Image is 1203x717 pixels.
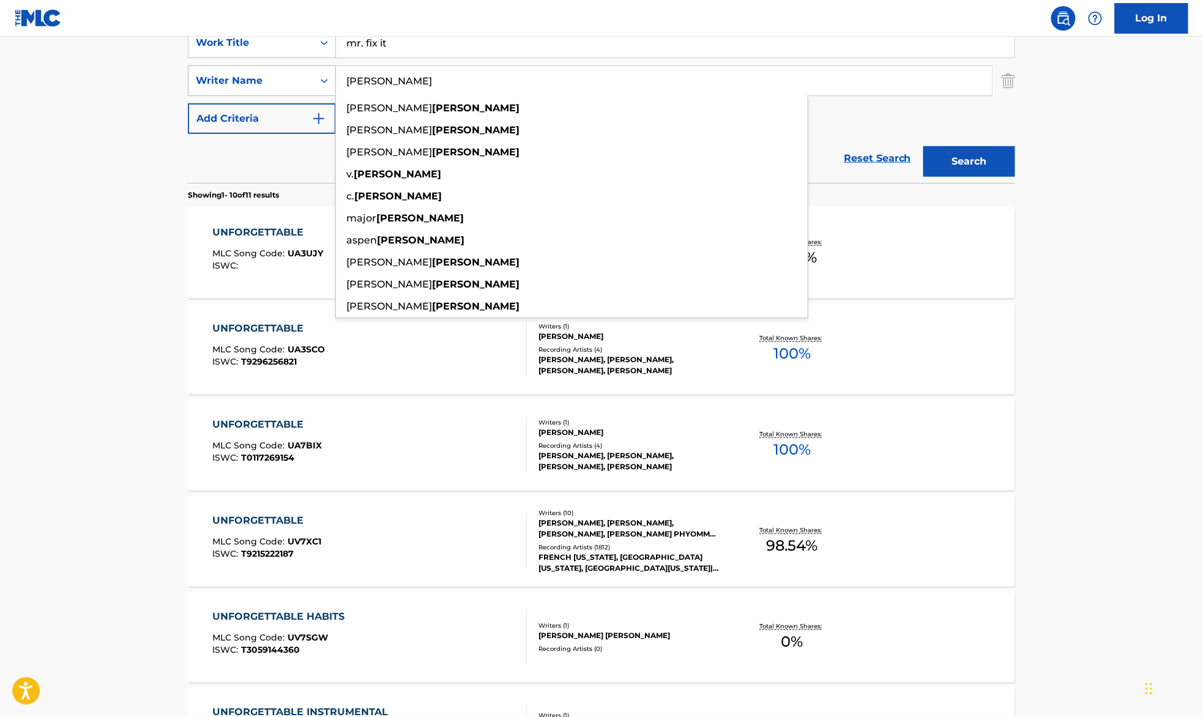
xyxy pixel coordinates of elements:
span: [PERSON_NAME] [346,256,432,268]
div: [PERSON_NAME], [PERSON_NAME], [PERSON_NAME], [PERSON_NAME] PHYOMM [US_STATE][PERSON_NAME] [PERSON... [538,518,723,540]
div: UNFORGETTABLE [213,225,324,240]
a: UNFORGETTABLEMLC Song Code:UA7BIXISWC:T0117269154Writers (1)[PERSON_NAME]Recording Artists (4)[PE... [188,399,1015,491]
p: Total Known Shares: [759,429,825,439]
strong: [PERSON_NAME] [377,234,464,246]
span: c. [346,190,354,202]
div: Help [1083,6,1108,31]
strong: [PERSON_NAME] [354,168,441,180]
span: T9215222187 [242,548,294,559]
div: [PERSON_NAME], [PERSON_NAME], [PERSON_NAME], [PERSON_NAME] [538,354,723,376]
span: T9296256821 [242,356,297,367]
span: [PERSON_NAME] [346,124,432,136]
a: Public Search [1051,6,1076,31]
strong: [PERSON_NAME] [432,124,520,136]
strong: [PERSON_NAME] [432,146,520,158]
span: [PERSON_NAME] [346,300,432,312]
span: 100 % [773,343,811,365]
div: Writers ( 1 ) [538,621,723,630]
p: Total Known Shares: [759,526,825,535]
div: Writers ( 1 ) [538,418,723,427]
span: ISWC : [213,452,242,463]
strong: [PERSON_NAME] [376,212,464,224]
img: Delete Criterion [1002,65,1015,96]
span: ISWC : [213,644,242,655]
form: Search Form [188,28,1015,183]
div: [PERSON_NAME] [PERSON_NAME] [538,630,723,641]
img: 9d2ae6d4665cec9f34b9.svg [311,111,326,126]
p: Total Known Shares: [759,333,825,343]
div: UNFORGETTABLE [213,417,322,432]
span: 98.54 % [767,535,818,557]
a: UNFORGETTABLEMLC Song Code:UV7XC1ISWC:T9215222187Writers (10)[PERSON_NAME], [PERSON_NAME], [PERSO... [188,495,1015,587]
strong: [PERSON_NAME] [432,256,520,268]
a: Reset Search [838,145,917,172]
div: UNFORGETTABLE [213,513,322,528]
div: Work Title [196,35,306,50]
span: MLC Song Code : [213,632,288,643]
span: UA3SCO [288,344,326,355]
iframe: Chat Widget [1142,658,1203,717]
span: MLC Song Code : [213,536,288,547]
div: Writers ( 1 ) [538,322,723,331]
div: [PERSON_NAME] [538,427,723,438]
button: Search [923,146,1015,177]
button: Add Criteria [188,103,336,134]
span: MLC Song Code : [213,344,288,355]
span: UV7XC1 [288,536,322,547]
div: Recording Artists ( 4 ) [538,441,723,450]
p: Showing 1 - 10 of 11 results [188,190,279,201]
span: UA3UJY [288,248,324,259]
img: help [1088,11,1103,26]
div: FRENCH [US_STATE], [GEOGRAPHIC_DATA][US_STATE], [GEOGRAPHIC_DATA][US_STATE]|[PERSON_NAME], [GEOGR... [538,552,723,574]
span: [PERSON_NAME] [346,146,432,158]
span: T3059144360 [242,644,300,655]
div: [PERSON_NAME] [538,331,723,342]
span: [PERSON_NAME] [346,278,432,290]
p: Total Known Shares: [759,622,825,631]
a: UNFORGETTABLEMLC Song Code:UA3UJYISWC:Writers (3)[PERSON_NAME], [PERSON_NAME], [PERSON_NAME]Recor... [188,207,1015,299]
span: MLC Song Code : [213,440,288,451]
div: UNFORGETTABLE [213,321,326,336]
img: MLC Logo [15,9,62,27]
span: aspen [346,234,377,246]
a: UNFORGETTABLEMLC Song Code:UA3SCOISWC:T9296256821Writers (1)[PERSON_NAME]Recording Artists (4)[PE... [188,303,1015,395]
span: ISWC : [213,548,242,559]
div: Recording Artists ( 4 ) [538,345,723,354]
span: 0 % [781,631,803,653]
span: T0117269154 [242,452,295,463]
span: ISWC : [213,260,242,271]
span: MLC Song Code : [213,248,288,259]
strong: [PERSON_NAME] [354,190,442,202]
div: Writers ( 10 ) [538,508,723,518]
span: UA7BIX [288,440,322,451]
div: Recording Artists ( 0 ) [538,644,723,653]
strong: [PERSON_NAME] [432,278,520,290]
span: ISWC : [213,356,242,367]
span: [PERSON_NAME] [346,102,432,114]
strong: [PERSON_NAME] [432,102,520,114]
span: v. [346,168,354,180]
strong: [PERSON_NAME] [432,300,520,312]
div: [PERSON_NAME], [PERSON_NAME], [PERSON_NAME], [PERSON_NAME] [538,450,723,472]
span: 100 % [773,439,811,461]
div: Recording Artists ( 1812 ) [538,543,723,552]
div: UNFORGETTABLE HABITS [213,609,351,624]
div: Drag [1145,671,1153,707]
span: major [346,212,376,224]
a: Log In [1115,3,1188,34]
a: UNFORGETTABLE HABITSMLC Song Code:UV7SGWISWC:T3059144360Writers (1)[PERSON_NAME] [PERSON_NAME]Rec... [188,591,1015,683]
img: search [1056,11,1071,26]
div: Writer Name [196,73,306,88]
span: UV7SGW [288,632,329,643]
